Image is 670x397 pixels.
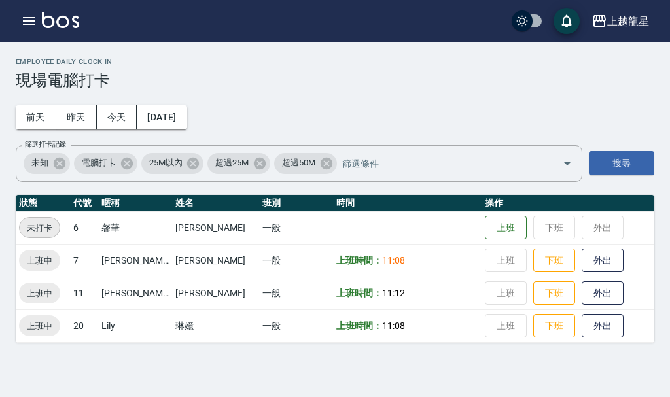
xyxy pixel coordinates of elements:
div: 超過50M [274,153,337,174]
span: 11:08 [382,320,405,331]
td: [PERSON_NAME] [172,211,258,244]
button: 上班 [485,216,527,240]
input: 篩選條件 [339,152,540,175]
td: 一般 [259,244,334,277]
td: [PERSON_NAME] [172,244,258,277]
span: 未知 [24,156,56,169]
button: 外出 [582,314,624,338]
td: 11 [70,277,98,309]
span: 11:08 [382,255,405,266]
span: 電腦打卡 [74,156,124,169]
td: 一般 [259,309,334,342]
td: 一般 [259,211,334,244]
span: 未打卡 [20,221,60,235]
td: [PERSON_NAME] [98,277,173,309]
button: [DATE] [137,105,186,129]
th: 時間 [333,195,482,212]
td: 6 [70,211,98,244]
td: 7 [70,244,98,277]
span: 上班中 [19,319,60,333]
td: 一般 [259,277,334,309]
div: 超過25M [207,153,270,174]
td: [PERSON_NAME] [98,244,173,277]
button: 下班 [533,281,575,305]
div: 上越龍星 [607,13,649,29]
b: 上班時間： [336,320,382,331]
div: 25M以內 [141,153,204,174]
td: [PERSON_NAME] [172,277,258,309]
button: 上越龍星 [586,8,654,35]
th: 狀態 [16,195,70,212]
div: 未知 [24,153,70,174]
button: 下班 [533,314,575,338]
th: 班別 [259,195,334,212]
th: 姓名 [172,195,258,212]
button: 今天 [97,105,137,129]
button: save [554,8,580,34]
span: 25M以內 [141,156,190,169]
button: Open [557,153,578,174]
button: 昨天 [56,105,97,129]
td: Lily [98,309,173,342]
td: 琳嬑 [172,309,258,342]
td: 馨華 [98,211,173,244]
b: 上班時間： [336,288,382,298]
b: 上班時間： [336,255,382,266]
img: Logo [42,12,79,28]
span: 上班中 [19,286,60,300]
span: 上班中 [19,254,60,268]
th: 操作 [482,195,654,212]
h2: Employee Daily Clock In [16,58,654,66]
span: 11:12 [382,288,405,298]
button: 外出 [582,281,624,305]
button: 搜尋 [589,151,654,175]
h3: 現場電腦打卡 [16,71,654,90]
span: 超過50M [274,156,323,169]
th: 暱稱 [98,195,173,212]
label: 篩選打卡記錄 [25,139,66,149]
span: 超過25M [207,156,256,169]
button: 外出 [582,249,624,273]
div: 電腦打卡 [74,153,137,174]
button: 下班 [533,249,575,273]
td: 20 [70,309,98,342]
button: 前天 [16,105,56,129]
th: 代號 [70,195,98,212]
